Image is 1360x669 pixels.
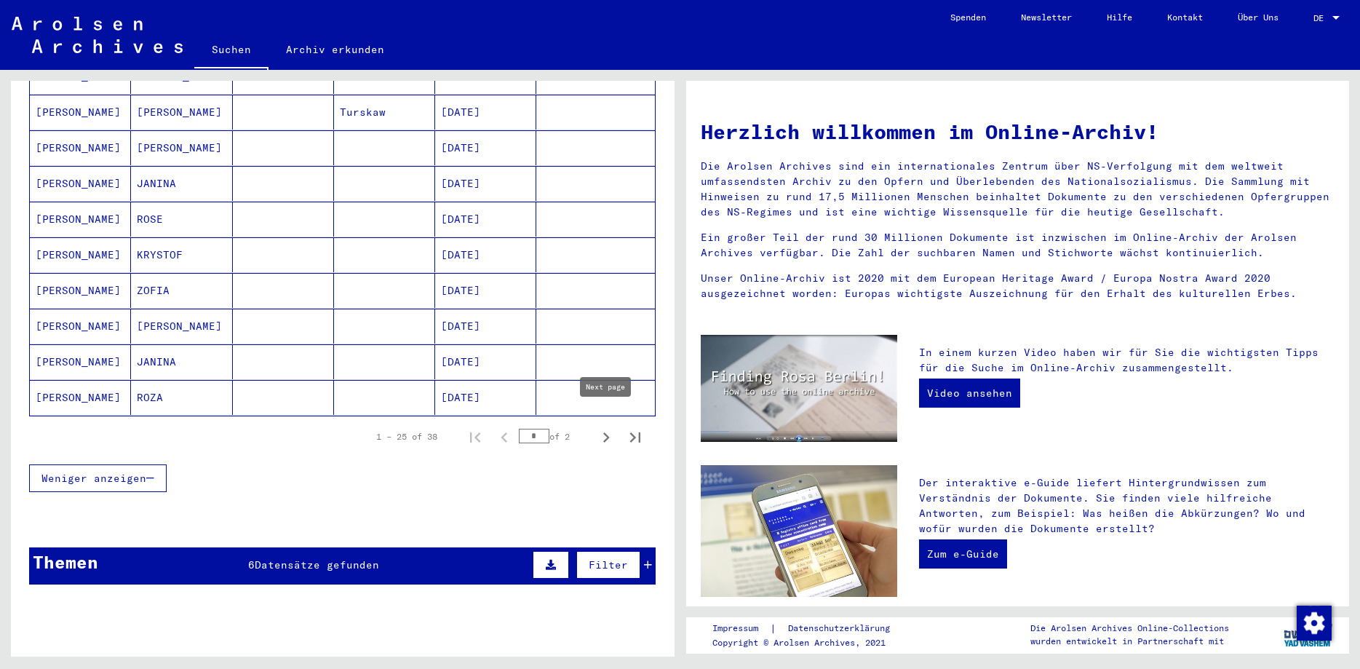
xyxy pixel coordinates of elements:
mat-cell: [PERSON_NAME] [30,380,131,415]
mat-cell: Turskaw [334,95,435,130]
div: of 2 [519,429,592,443]
p: Die Arolsen Archives Online-Collections [1030,622,1229,635]
mat-cell: [PERSON_NAME] [30,273,131,308]
button: Weniger anzeigen [29,464,167,492]
a: Zum e-Guide [919,539,1007,569]
mat-cell: [DATE] [435,166,536,201]
mat-cell: [PERSON_NAME] [30,202,131,237]
img: eguide.jpg [701,465,897,597]
mat-cell: [PERSON_NAME] [131,130,232,165]
mat-cell: JANINA [131,344,232,379]
mat-cell: [DATE] [435,273,536,308]
mat-cell: [PERSON_NAME] [30,95,131,130]
img: Arolsen_neg.svg [12,17,183,53]
mat-cell: ROSE [131,202,232,237]
p: Der interaktive e-Guide liefert Hintergrundwissen zum Verständnis der Dokumente. Sie finden viele... [919,475,1335,537]
mat-cell: [DATE] [435,237,536,272]
a: Archiv erkunden [269,32,402,67]
div: | [712,621,907,636]
img: video.jpg [701,335,897,442]
mat-cell: [PERSON_NAME] [30,166,131,201]
div: 1 – 25 of 38 [376,430,437,443]
span: 6 [248,558,255,571]
p: Die Arolsen Archives sind ein internationales Zentrum über NS-Verfolgung mit dem weltweit umfasse... [701,159,1335,220]
mat-cell: [DATE] [435,309,536,344]
mat-cell: [PERSON_NAME] [131,95,232,130]
button: Filter [576,551,640,579]
p: In einem kurzen Video haben wir für Sie die wichtigsten Tipps für die Suche im Online-Archiv zusa... [919,345,1335,376]
mat-cell: [PERSON_NAME] [30,130,131,165]
h1: Herzlich willkommen im Online-Archiv! [701,116,1335,147]
mat-cell: [PERSON_NAME] [30,309,131,344]
mat-cell: ZOFIA [131,273,232,308]
mat-cell: [DATE] [435,130,536,165]
div: Themen [33,549,98,575]
mat-cell: [DATE] [435,344,536,379]
p: Unser Online-Archiv ist 2020 mit dem European Heritage Award / Europa Nostra Award 2020 ausgezeic... [701,271,1335,301]
span: Filter [589,558,628,571]
mat-cell: [DATE] [435,202,536,237]
mat-cell: [DATE] [435,380,536,415]
a: Suchen [194,32,269,70]
button: Next page [592,422,621,451]
mat-cell: [DATE] [435,95,536,130]
p: Copyright © Arolsen Archives, 2021 [712,636,907,649]
p: wurden entwickelt in Partnerschaft mit [1030,635,1229,648]
mat-cell: ROZA [131,380,232,415]
mat-cell: [PERSON_NAME] [131,309,232,344]
button: Previous page [490,422,519,451]
p: Ein großer Teil der rund 30 Millionen Dokumente ist inzwischen im Online-Archiv der Arolsen Archi... [701,230,1335,261]
mat-cell: JANINA [131,166,232,201]
a: Video ansehen [919,379,1020,408]
a: Datenschutzerklärung [776,621,907,636]
img: yv_logo.png [1281,617,1335,653]
mat-cell: [PERSON_NAME] [30,344,131,379]
span: Datensätze gefunden [255,558,379,571]
img: Zustimmung ändern [1297,606,1332,641]
button: Last page [621,422,650,451]
button: First page [461,422,490,451]
a: Impressum [712,621,770,636]
mat-cell: KRYSTOF [131,237,232,272]
span: DE [1313,13,1329,23]
span: Weniger anzeigen [41,472,146,485]
div: Zustimmung ändern [1296,605,1331,640]
mat-cell: [PERSON_NAME] [30,237,131,272]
